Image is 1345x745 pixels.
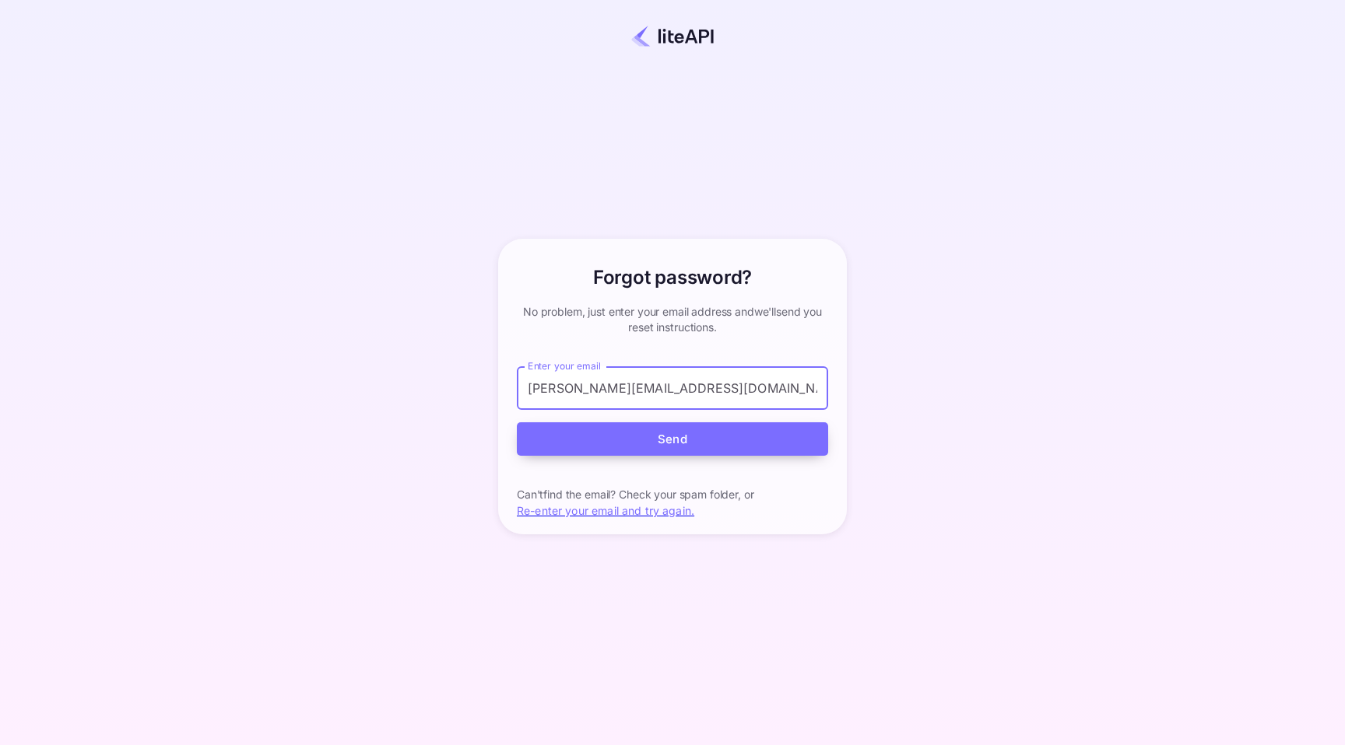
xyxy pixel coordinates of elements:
[517,422,828,456] button: Send
[528,359,601,372] label: Enter your email
[517,487,828,502] p: Can't find the email? Check your spam folder, or
[631,25,714,47] img: liteapi
[517,504,694,517] a: Re-enter your email and try again.
[593,264,752,292] h6: Forgot password?
[517,304,828,335] p: No problem, just enter your email address and we'll send you reset instructions.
